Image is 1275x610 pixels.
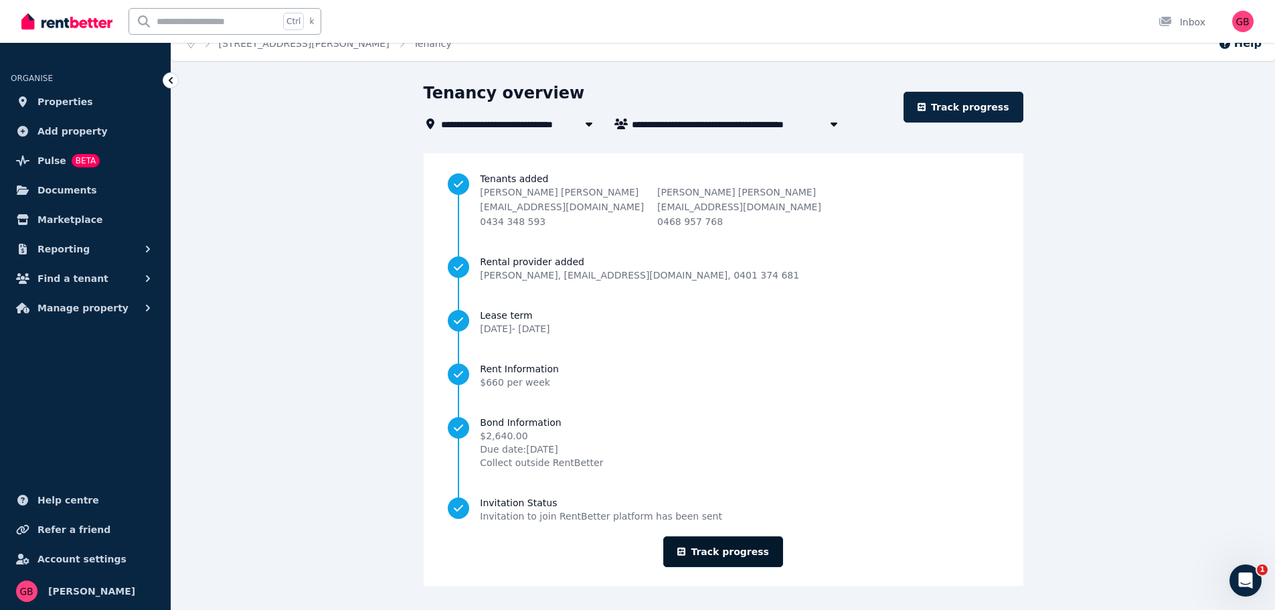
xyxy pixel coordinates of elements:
[37,241,90,257] span: Reporting
[11,147,160,174] a: PulseBETA
[480,216,545,227] span: 0434 348 593
[1159,15,1205,29] div: Inbox
[48,583,135,599] span: [PERSON_NAME]
[480,377,550,388] span: $660 per week
[11,74,53,83] span: ORGANISE
[480,185,644,199] p: [PERSON_NAME] [PERSON_NAME]
[1257,564,1268,575] span: 1
[72,154,100,167] span: BETA
[11,206,160,233] a: Marketplace
[11,295,160,321] button: Manage property
[480,309,549,322] span: Lease term
[21,11,112,31] img: RentBetter
[37,300,129,316] span: Manage property
[11,487,160,514] a: Help centre
[37,492,99,508] span: Help centre
[448,309,998,335] a: Lease term[DATE]- [DATE]
[37,271,108,287] span: Find a tenant
[480,429,603,443] span: $2,640.00
[448,172,998,523] nav: Progress
[480,496,722,510] span: Invitation Status
[657,185,821,199] p: [PERSON_NAME] [PERSON_NAME]
[424,82,585,104] h1: Tenancy overview
[1229,564,1262,597] iframe: Intercom live chat
[1218,35,1262,52] button: Help
[448,362,998,389] a: Rent Information$660 per week
[37,153,66,169] span: Pulse
[663,536,783,567] a: Track progress
[219,38,390,49] a: [STREET_ADDRESS][PERSON_NAME]
[171,26,468,61] nav: Breadcrumb
[11,516,160,543] a: Refer a friend
[283,13,304,30] span: Ctrl
[480,172,998,185] span: Tenants added
[11,546,160,573] a: Account settings
[37,94,93,110] span: Properties
[480,443,603,456] span: Due date: [DATE]
[11,265,160,292] button: Find a tenant
[480,323,549,334] span: [DATE] - [DATE]
[480,362,559,376] span: Rent Information
[480,200,644,214] p: [EMAIL_ADDRESS][DOMAIN_NAME]
[480,456,603,469] span: Collect outside RentBetter
[657,216,723,227] span: 0468 957 768
[448,172,998,228] a: Tenants added[PERSON_NAME] [PERSON_NAME][EMAIL_ADDRESS][DOMAIN_NAME]0434 348 593[PERSON_NAME] [PE...
[37,522,110,538] span: Refer a friend
[480,416,603,429] span: Bond Information
[309,16,314,27] span: k
[11,88,160,115] a: Properties
[11,177,160,204] a: Documents
[11,236,160,262] button: Reporting
[480,510,722,523] span: Invitation to join RentBetter platform has been sent
[448,416,998,469] a: Bond Information$2,640.00Due date:[DATE]Collect outside RentBetter
[448,496,998,523] a: Invitation StatusInvitation to join RentBetter platform has been sent
[37,123,108,139] span: Add property
[1232,11,1254,32] img: Georga Brown
[37,551,126,567] span: Account settings
[480,255,799,269] span: Rental provider added
[37,212,102,228] span: Marketplace
[414,37,452,50] span: Tenancy
[480,269,799,282] span: [PERSON_NAME] , [EMAIL_ADDRESS][DOMAIN_NAME] , 0401 374 681
[16,581,37,602] img: Georga Brown
[11,118,160,145] a: Add property
[657,200,821,214] p: [EMAIL_ADDRESS][DOMAIN_NAME]
[448,255,998,282] a: Rental provider added[PERSON_NAME], [EMAIL_ADDRESS][DOMAIN_NAME], 0401 374 681
[37,182,97,198] span: Documents
[904,92,1023,123] a: Track progress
